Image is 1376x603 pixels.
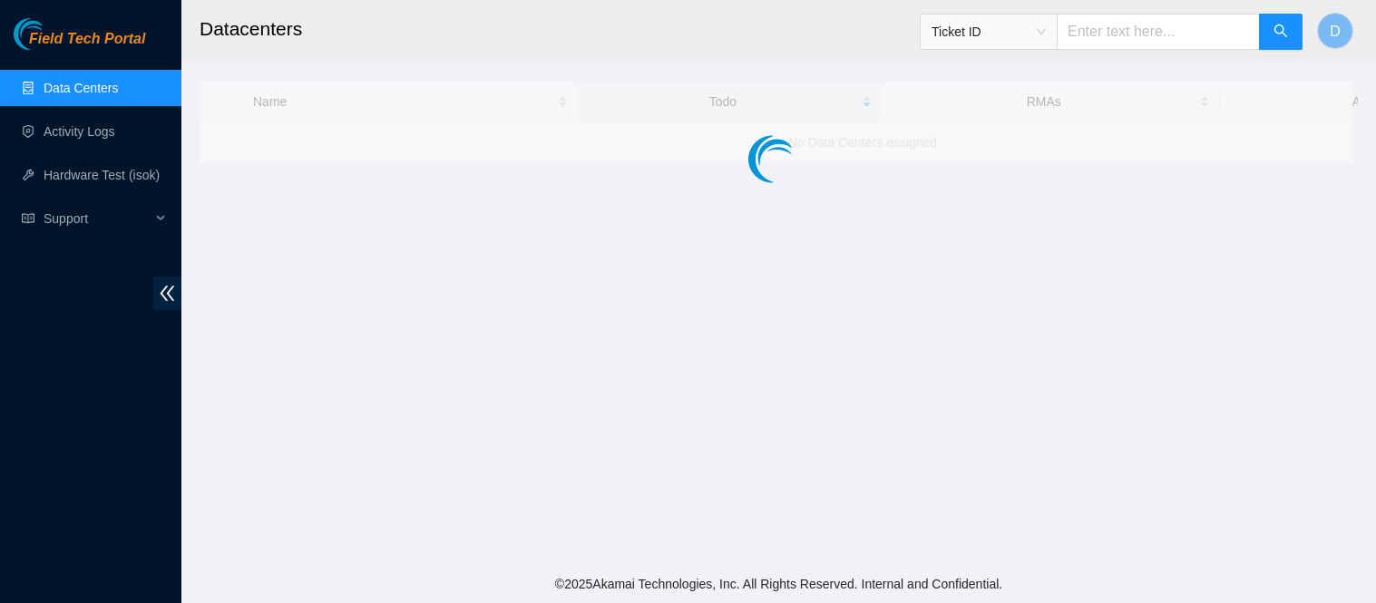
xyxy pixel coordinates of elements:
[1057,14,1260,50] input: Enter text here...
[22,212,34,225] span: read
[14,18,92,50] img: Akamai Technologies
[14,33,145,56] a: Akamai TechnologiesField Tech Portal
[1259,14,1303,50] button: search
[29,31,145,48] span: Field Tech Portal
[44,168,160,182] a: Hardware Test (isok)
[153,277,181,310] span: double-left
[1274,24,1288,41] span: search
[44,200,151,237] span: Support
[44,124,115,139] a: Activity Logs
[1330,20,1341,43] span: D
[932,18,1046,45] span: Ticket ID
[44,81,118,95] a: Data Centers
[1317,13,1353,49] button: D
[181,565,1376,603] footer: © 2025 Akamai Technologies, Inc. All Rights Reserved. Internal and Confidential.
